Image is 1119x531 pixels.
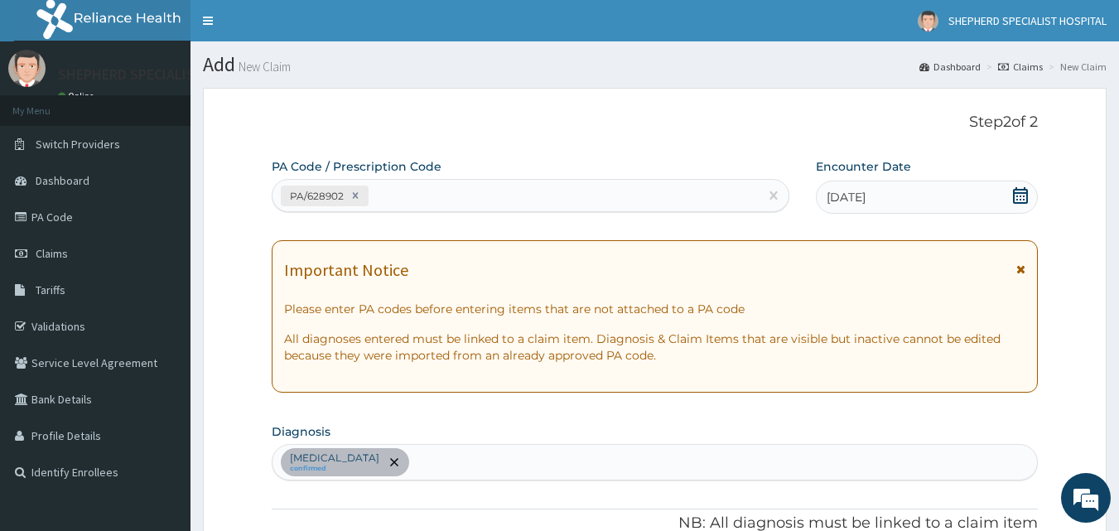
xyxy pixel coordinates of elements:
[36,137,120,152] span: Switch Providers
[272,423,330,440] label: Diagnosis
[58,67,272,82] p: SHEPHERD SPECIALIST HOSPITAL
[272,158,441,175] label: PA Code / Prescription Code
[8,50,46,87] img: User Image
[58,90,98,102] a: Online
[284,261,408,279] h1: Important Notice
[1044,60,1107,74] li: New Claim
[272,113,1039,132] p: Step 2 of 2
[36,173,89,188] span: Dashboard
[36,282,65,297] span: Tariffs
[918,11,938,31] img: User Image
[919,60,981,74] a: Dashboard
[285,186,346,205] div: PA/628902
[235,60,291,73] small: New Claim
[36,246,68,261] span: Claims
[827,189,866,205] span: [DATE]
[816,158,911,175] label: Encounter Date
[387,455,402,470] span: remove selection option
[998,60,1043,74] a: Claims
[290,465,379,473] small: confirmed
[284,331,1026,364] p: All diagnoses entered must be linked to a claim item. Diagnosis & Claim Items that are visible bu...
[203,54,1107,75] h1: Add
[284,301,1026,317] p: Please enter PA codes before entering items that are not attached to a PA code
[948,13,1107,28] span: SHEPHERD SPECIALIST HOSPITAL
[290,451,379,465] p: [MEDICAL_DATA]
